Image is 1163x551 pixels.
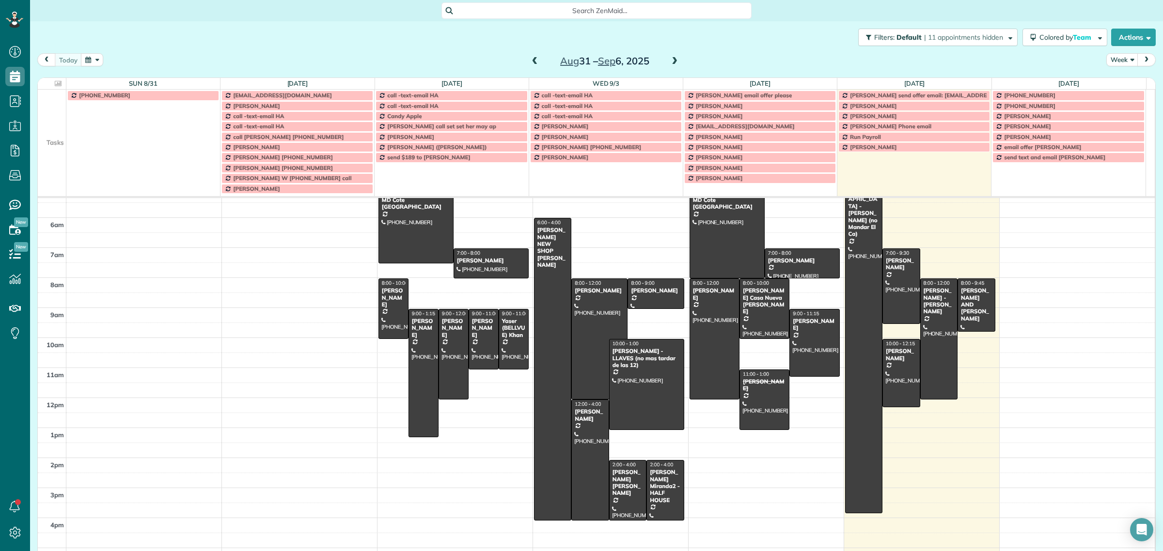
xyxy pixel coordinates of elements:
div: [PERSON_NAME] NEW SHOP [PERSON_NAME] [537,227,568,268]
span: Candy Apple [387,112,422,120]
span: Team [1073,33,1093,42]
div: [PERSON_NAME] [768,257,837,264]
a: [DATE] [441,79,462,87]
a: [DATE] [904,79,925,87]
span: 9:00 - 11:00 [502,310,528,317]
div: [PERSON_NAME] [471,318,496,338]
div: [PERSON_NAME] Casa Nueva [PERSON_NAME] [742,287,786,315]
a: Sun 8/31 [129,79,157,87]
a: [DATE] [287,79,308,87]
span: [PERSON_NAME] [696,164,743,171]
div: [PERSON_NAME] [411,318,436,338]
a: Wed 9/3 [593,79,620,87]
span: [PERSON_NAME] Phone email [850,122,931,130]
span: email offer [PERSON_NAME] [1004,143,1081,151]
span: | 11 appointments hidden [924,33,1003,42]
span: Default [896,33,922,42]
span: call -text-email HA [233,112,284,120]
div: [DEMOGRAPHIC_DATA] - [PERSON_NAME] (no Mandar El Ca) [848,189,880,238]
span: [PERSON_NAME] [696,133,743,140]
div: [PERSON_NAME] [885,257,917,271]
span: [PERSON_NAME] email offer please [696,92,792,99]
a: [DATE] [1058,79,1079,87]
span: call -text-email HA [387,102,438,109]
div: [PERSON_NAME] [381,287,406,308]
span: 8:00 - 9:45 [961,280,984,286]
span: [PERSON_NAME] [1004,122,1051,130]
span: call [PERSON_NAME] [PHONE_NUMBER] [233,133,344,140]
span: 9:00 - 11:00 [472,310,498,317]
span: send $189 to [PERSON_NAME] [387,153,470,161]
span: [PERSON_NAME] [PHONE_NUMBER] [233,153,333,161]
a: [DATE] [750,79,770,87]
span: 8am [50,281,64,289]
span: [PERSON_NAME] [PHONE_NUMBER] [542,143,642,151]
span: [PERSON_NAME] [1004,133,1051,140]
span: 9:00 - 12:00 [442,310,468,317]
div: [PERSON_NAME] [692,287,737,301]
div: [PERSON_NAME] [792,318,836,332]
span: 7:00 - 8:00 [768,250,791,256]
button: prev [37,53,56,66]
span: [PERSON_NAME] [696,153,743,161]
div: [PERSON_NAME] - LLAVES (no mas tardar de las 12) [612,348,681,368]
div: [PERSON_NAME] AND [PERSON_NAME] [960,287,992,322]
span: [PERSON_NAME] [542,122,589,130]
button: Week [1106,53,1138,66]
span: New [14,217,28,227]
div: Open Intercom Messenger [1130,518,1153,541]
div: [PERSON_NAME] Miranda2 - HALF HOUSE [649,469,681,504]
span: 9:00 - 1:15 [412,310,435,317]
span: [EMAIL_ADDRESS][DOMAIN_NAME] [233,92,332,99]
div: [PERSON_NAME] [574,408,606,422]
span: Aug [560,55,579,67]
span: [PERSON_NAME] [850,102,897,109]
span: [PHONE_NUMBER] [79,92,130,99]
span: 8:00 - 12:00 [575,280,601,286]
div: [PERSON_NAME] [456,257,526,264]
span: 10:00 - 1:00 [613,340,639,347]
div: [PERSON_NAME] [742,378,786,392]
span: [PERSON_NAME] [542,153,589,161]
span: 2:00 - 4:00 [613,461,636,468]
button: Colored byTeam [1022,29,1107,46]
span: call -text-email HA [233,122,284,130]
span: 6am [50,221,64,229]
span: 12pm [47,401,64,409]
span: [PERSON_NAME] [696,143,743,151]
span: 3pm [50,491,64,499]
div: [PERSON_NAME] [574,287,625,294]
span: 7:00 - 8:00 [457,250,480,256]
button: Filters: Default | 11 appointments hidden [858,29,1018,46]
h2: 31 – 6, 2025 [544,56,665,66]
div: [PERSON_NAME] [441,318,466,338]
span: 6:00 - 4:00 [537,219,561,226]
span: Run Payroll [850,133,881,140]
span: 9am [50,311,64,319]
div: [PERSON_NAME] [630,287,681,294]
span: [EMAIL_ADDRESS][DOMAIN_NAME] [696,122,795,130]
span: [PERSON_NAME] [850,112,897,120]
span: 8:00 - 12:00 [924,280,950,286]
span: Filters: [874,33,895,42]
span: [PERSON_NAME] [1004,112,1051,120]
span: 4pm [50,521,64,529]
span: 9:00 - 11:15 [793,310,819,317]
span: Sep [598,55,615,67]
div: Yaser (BELLVUE) Khan [502,318,526,338]
span: [PERSON_NAME] [233,185,280,192]
span: call -text-email HA [387,92,438,99]
span: 10:00 - 12:15 [886,340,915,347]
span: Colored by [1039,33,1095,42]
span: [PERSON_NAME] [696,102,743,109]
span: [PHONE_NUMBER] [1004,102,1055,109]
span: [PERSON_NAME] [233,143,280,151]
span: [PHONE_NUMBER] [1004,92,1055,99]
span: [PERSON_NAME] [696,112,743,120]
span: 12:00 - 4:00 [575,401,601,407]
div: [PERSON_NAME] [885,348,917,362]
span: 7:00 - 9:30 [886,250,909,256]
span: 2pm [50,461,64,469]
span: [PERSON_NAME] [387,133,434,140]
div: [PERSON_NAME] - [PERSON_NAME] [923,287,955,315]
